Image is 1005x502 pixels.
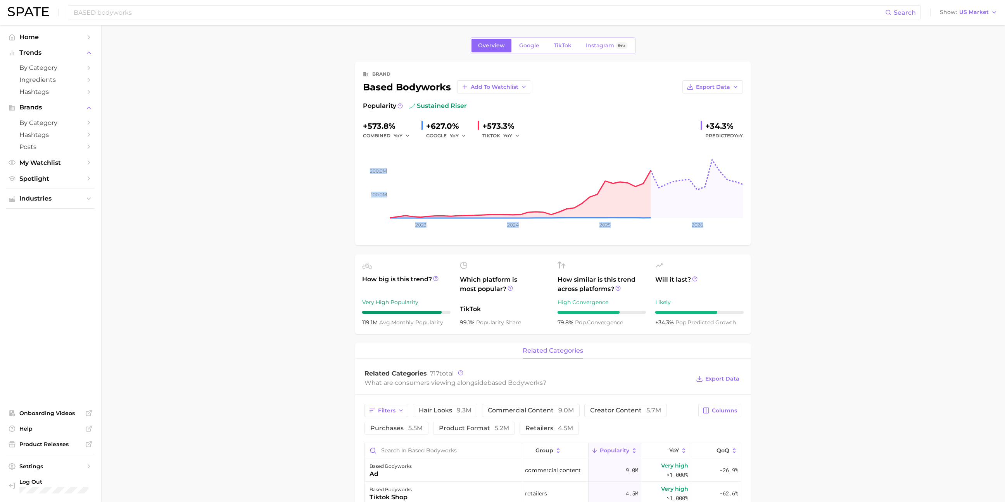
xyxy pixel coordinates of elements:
[705,131,743,140] span: Predicted
[363,120,415,132] div: +573.8%
[8,7,49,16] img: SPATE
[460,305,548,314] span: TikTok
[495,424,509,432] span: 5.2m
[558,319,575,326] span: 79.8%
[482,131,525,140] div: TIKTOK
[626,466,638,475] span: 9.0m
[19,175,81,182] span: Spotlight
[19,478,88,485] span: Log Out
[579,39,634,52] a: InstagramBeta
[362,298,451,307] div: Very High Popularity
[698,404,741,417] button: Columns
[522,443,588,458] button: group
[19,64,81,71] span: by Category
[696,84,730,90] span: Export Data
[379,319,391,326] abbr: average
[600,447,629,454] span: Popularity
[558,407,574,414] span: 9.0m
[415,222,427,228] tspan: 2023
[589,443,641,458] button: Popularity
[641,443,691,458] button: YoY
[6,407,95,419] a: Onboarding Videos
[661,484,688,493] span: Very high
[364,370,427,377] span: Related Categories
[669,447,679,454] span: YoY
[363,101,396,111] span: Popularity
[692,222,703,228] tspan: 2026
[408,424,423,432] span: 5.5m
[419,407,471,414] span: hair looks
[19,33,81,41] span: Home
[19,76,81,83] span: Ingredients
[6,460,95,472] a: Settings
[19,425,81,432] span: Help
[618,42,625,49] span: Beta
[460,275,548,301] span: Which platform is most popular?
[6,117,95,129] a: by Category
[6,129,95,141] a: Hashtags
[362,319,379,326] span: 119.1m
[365,443,522,458] input: Search in based bodyworks
[450,131,466,140] button: YoY
[409,103,415,109] img: sustained riser
[705,120,743,132] div: +34.3%
[365,459,741,482] button: based bodyworksadcommercial content9.0mVery high>1,000%-26.9%
[6,173,95,185] a: Spotlight
[394,132,402,139] span: YoY
[655,275,744,294] span: Will it last?
[720,466,738,475] span: -26.9%
[938,7,999,17] button: ShowUS Market
[372,69,390,79] div: brand
[6,193,95,204] button: Industries
[19,143,81,151] span: Posts
[476,319,521,326] span: popularity share
[478,42,505,49] span: Overview
[457,80,531,93] button: Add to Watchlist
[379,319,443,326] span: monthly popularity
[525,466,581,475] span: commercial content
[626,489,638,498] span: 4.5m
[503,131,520,140] button: YoY
[6,423,95,434] a: Help
[575,319,623,326] span: convergence
[482,120,525,132] div: +573.3%
[558,275,646,294] span: How similar is this trend across platforms?
[430,370,454,377] span: total
[370,493,412,502] div: tiktok shop
[471,39,511,52] a: Overview
[457,407,471,414] span: 9.3m
[894,9,916,16] span: Search
[364,404,408,417] button: Filters
[667,471,688,478] span: >1,000%
[691,443,741,458] button: QoQ
[694,374,741,384] button: Export Data
[525,425,573,431] span: retailers
[6,31,95,43] a: Home
[19,119,81,126] span: by Category
[19,131,81,138] span: Hashtags
[554,42,572,49] span: TikTok
[717,447,729,454] span: QoQ
[705,376,739,382] span: Export Data
[655,319,675,326] span: +34.3%
[720,489,738,498] span: -62.6%
[6,62,95,74] a: by Category
[378,407,395,414] span: Filters
[19,104,81,111] span: Brands
[661,461,688,470] span: Very high
[370,485,412,494] div: based bodyworks
[6,74,95,86] a: Ingredients
[513,39,546,52] a: Google
[535,447,553,454] span: group
[19,159,81,166] span: My Watchlist
[547,39,578,52] a: TikTok
[558,298,646,307] div: High Convergence
[586,42,614,49] span: Instagram
[370,469,412,479] div: ad
[6,47,95,59] button: Trends
[507,222,519,228] tspan: 2024
[675,319,687,326] abbr: popularity index
[19,49,81,56] span: Trends
[712,407,737,414] span: Columns
[364,377,690,388] div: What are consumers viewing alongside ?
